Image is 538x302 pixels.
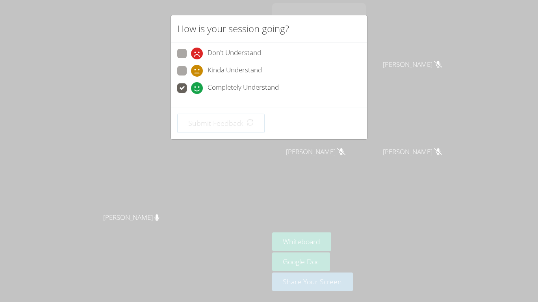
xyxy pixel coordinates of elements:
span: Submit Feedback [188,118,243,128]
span: Completely Understand [208,82,279,94]
button: Submit Feedback [177,114,265,133]
span: Kinda Understand [208,65,262,77]
span: Don't Understand [208,48,261,59]
h2: How is your session going? [177,22,289,36]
